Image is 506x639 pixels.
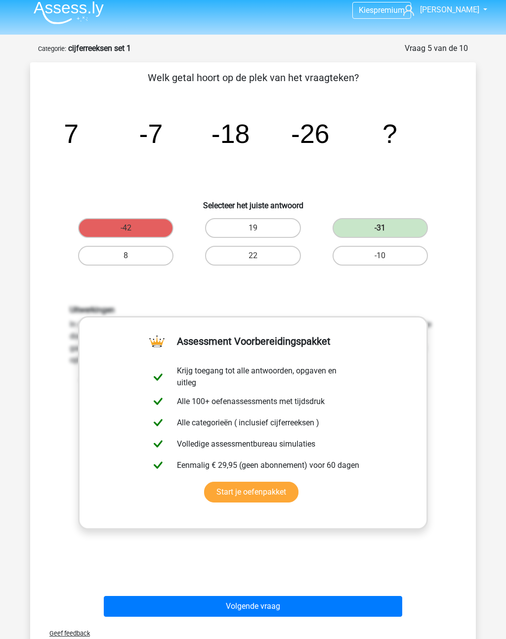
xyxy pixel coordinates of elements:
tspan: -18 [211,119,250,149]
a: [PERSON_NAME] [399,4,480,16]
a: Start je oefenpakket [204,482,298,503]
label: 8 [78,246,173,266]
h6: Selecteer het juiste antwoord [46,193,460,211]
strong: cijferreeksen set 1 [68,44,131,53]
button: Volgende vraag [104,596,403,617]
p: Welk getal hoort op de plek van het vraagteken? [46,71,460,86]
span: Kies [359,6,374,15]
tspan: ? [382,119,397,149]
span: Geef feedback [42,630,90,638]
label: 22 [205,246,300,266]
span: [PERSON_NAME] [420,5,479,15]
img: Assessly [34,1,104,25]
tspan: -26 [291,119,330,149]
div: In deze reeks vind je het tweede getal door het eerste getal -14 te doen. Het derde getal in de r... [62,306,444,504]
label: -31 [333,219,428,238]
label: -10 [333,246,428,266]
span: premium [374,6,405,15]
h6: Uitwerkingen [70,306,436,315]
a: Kiespremium [353,4,411,17]
tspan: -7 [139,119,163,149]
small: Categorie: [38,46,66,53]
div: Vraag 5 van de 10 [405,43,468,55]
label: 19 [205,219,300,238]
label: -42 [78,219,173,238]
tspan: 7 [64,119,79,149]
